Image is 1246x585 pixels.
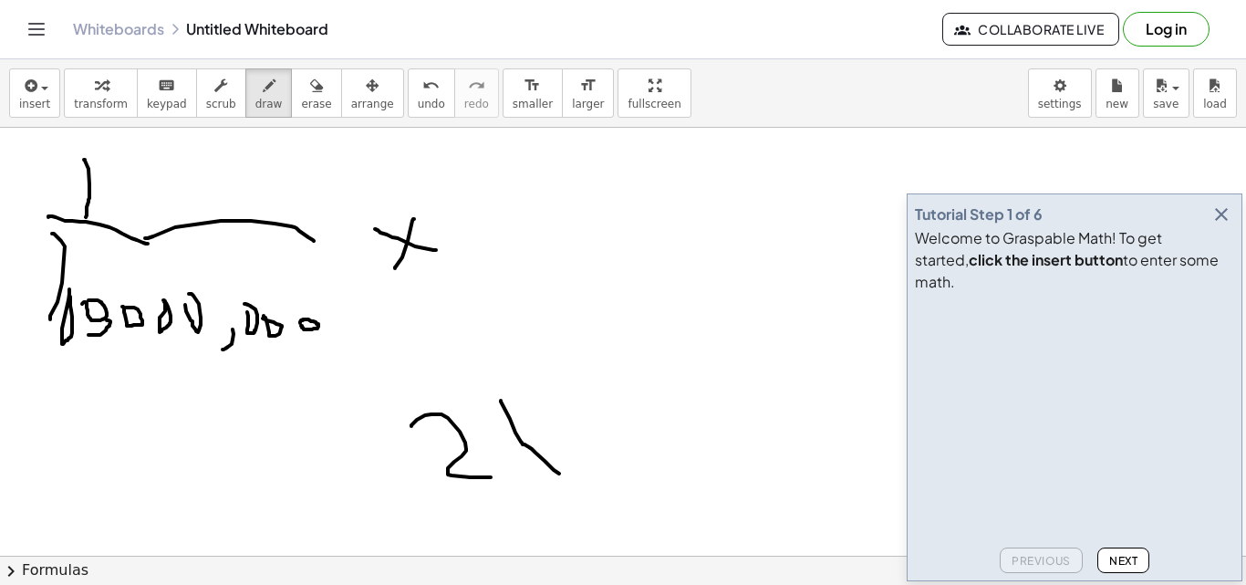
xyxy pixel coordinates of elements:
[1203,98,1227,110] span: load
[74,98,128,110] span: transform
[1095,68,1139,118] button: new
[206,98,236,110] span: scrub
[1106,98,1128,110] span: new
[1109,554,1137,568] span: Next
[969,250,1123,269] b: click the insert button
[1193,68,1237,118] button: load
[158,75,175,97] i: keyboard
[579,75,597,97] i: format_size
[147,98,187,110] span: keypad
[1038,98,1082,110] span: settings
[255,98,283,110] span: draw
[351,98,394,110] span: arrange
[562,68,614,118] button: format_sizelarger
[915,204,1043,225] div: Tutorial Step 1 of 6
[454,68,499,118] button: redoredo
[22,15,51,44] button: Toggle navigation
[958,21,1104,37] span: Collaborate Live
[942,13,1119,46] button: Collaborate Live
[196,68,246,118] button: scrub
[19,98,50,110] span: insert
[1153,98,1179,110] span: save
[915,227,1234,293] div: Welcome to Graspable Math! To get started, to enter some math.
[422,75,440,97] i: undo
[1123,12,1210,47] button: Log in
[64,68,138,118] button: transform
[572,98,604,110] span: larger
[1097,548,1149,573] button: Next
[1028,68,1092,118] button: settings
[1143,68,1189,118] button: save
[245,68,293,118] button: draw
[628,98,680,110] span: fullscreen
[464,98,489,110] span: redo
[137,68,197,118] button: keyboardkeypad
[418,98,445,110] span: undo
[618,68,690,118] button: fullscreen
[468,75,485,97] i: redo
[291,68,341,118] button: erase
[408,68,455,118] button: undoundo
[341,68,404,118] button: arrange
[301,98,331,110] span: erase
[503,68,563,118] button: format_sizesmaller
[9,68,60,118] button: insert
[73,20,164,38] a: Whiteboards
[513,98,553,110] span: smaller
[524,75,541,97] i: format_size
